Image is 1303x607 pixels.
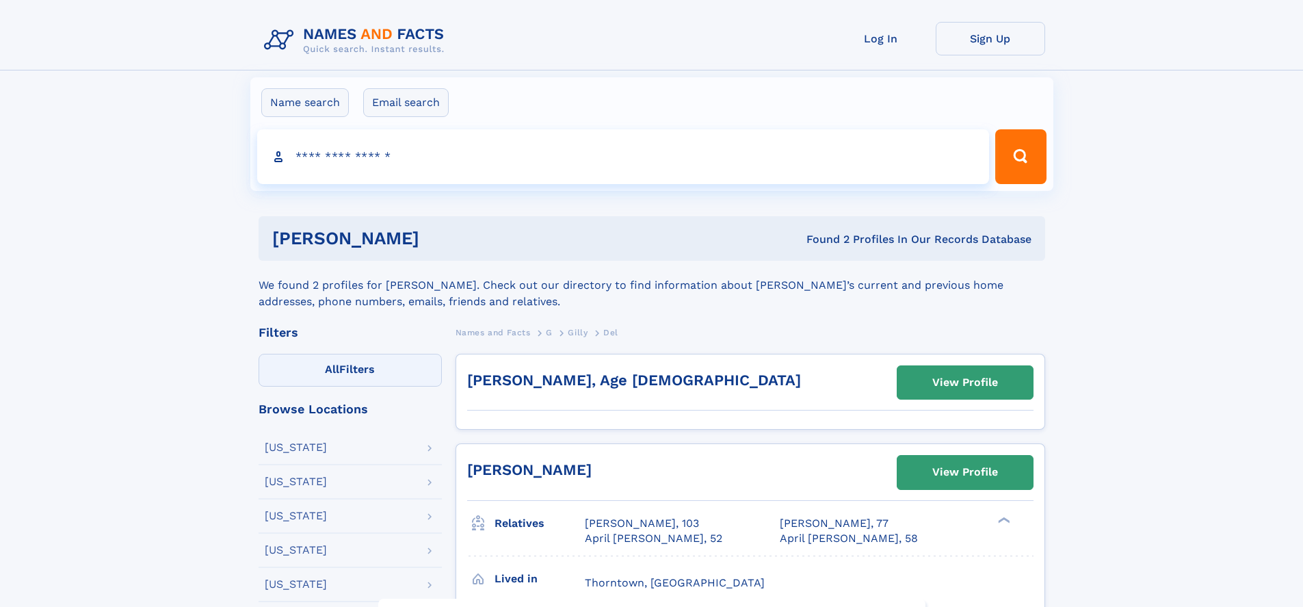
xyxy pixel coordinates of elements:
[456,324,531,341] a: Names and Facts
[826,22,936,55] a: Log In
[259,22,456,59] img: Logo Names and Facts
[932,456,998,488] div: View Profile
[259,261,1045,310] div: We found 2 profiles for [PERSON_NAME]. Check out our directory to find information about [PERSON_...
[568,328,588,337] span: Gilly
[585,516,699,531] a: [PERSON_NAME], 103
[546,324,553,341] a: G
[265,545,327,556] div: [US_STATE]
[265,511,327,521] div: [US_STATE]
[495,567,585,591] h3: Lived in
[257,129,990,184] input: search input
[467,372,801,389] a: [PERSON_NAME], Age [DEMOGRAPHIC_DATA]
[265,579,327,590] div: [US_STATE]
[585,531,722,546] a: April [PERSON_NAME], 52
[585,576,765,589] span: Thorntown, [GEOGRAPHIC_DATA]
[613,232,1031,247] div: Found 2 Profiles In Our Records Database
[363,88,449,117] label: Email search
[568,324,588,341] a: Gilly
[897,456,1033,489] a: View Profile
[265,442,327,453] div: [US_STATE]
[995,129,1046,184] button: Search Button
[546,328,553,337] span: G
[603,328,618,337] span: Del
[259,326,442,339] div: Filters
[995,515,1011,524] div: ❯
[780,531,918,546] a: April [PERSON_NAME], 58
[932,367,998,398] div: View Profile
[261,88,349,117] label: Name search
[897,366,1033,399] a: View Profile
[265,476,327,487] div: [US_STATE]
[325,363,339,376] span: All
[272,230,613,247] h1: [PERSON_NAME]
[495,512,585,535] h3: Relatives
[936,22,1045,55] a: Sign Up
[467,461,592,478] a: [PERSON_NAME]
[780,516,889,531] a: [PERSON_NAME], 77
[259,403,442,415] div: Browse Locations
[259,354,442,387] label: Filters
